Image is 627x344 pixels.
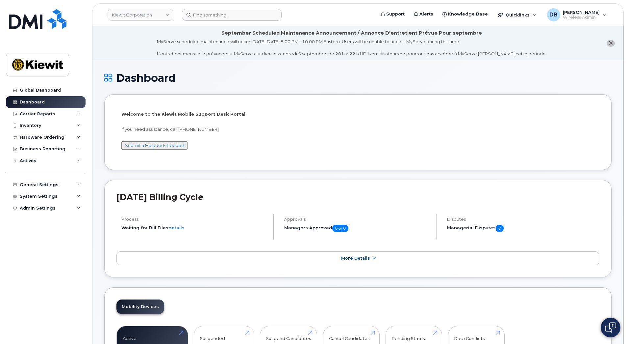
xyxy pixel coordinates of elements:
h5: Managers Approved [284,225,430,232]
h4: Process [121,217,267,222]
li: Waiting for Bill Files [121,225,267,231]
span: 0 [496,225,504,232]
h4: Approvals [284,217,430,222]
button: close notification [607,40,615,47]
a: Submit a Helpdesk Request [125,143,185,148]
span: More Details [341,256,370,261]
a: details [168,225,185,230]
a: Mobility Devices [116,300,164,314]
h5: Managerial Disputes [447,225,599,232]
span: 0 of 0 [332,225,348,232]
img: Open chat [605,322,616,333]
p: If you need assistance, call [PHONE_NUMBER] [121,126,594,132]
div: September Scheduled Maintenance Announcement / Annonce D'entretient Prévue Pour septembre [221,30,482,37]
h2: [DATE] Billing Cycle [116,192,599,202]
p: Welcome to the Kiewit Mobile Support Desk Portal [121,111,594,117]
div: MyServe scheduled maintenance will occur [DATE][DATE] 8:00 PM - 10:00 PM Eastern. Users will be u... [157,39,547,57]
button: Submit a Helpdesk Request [121,141,188,150]
h1: Dashboard [104,72,612,84]
h4: Disputes [447,217,599,222]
